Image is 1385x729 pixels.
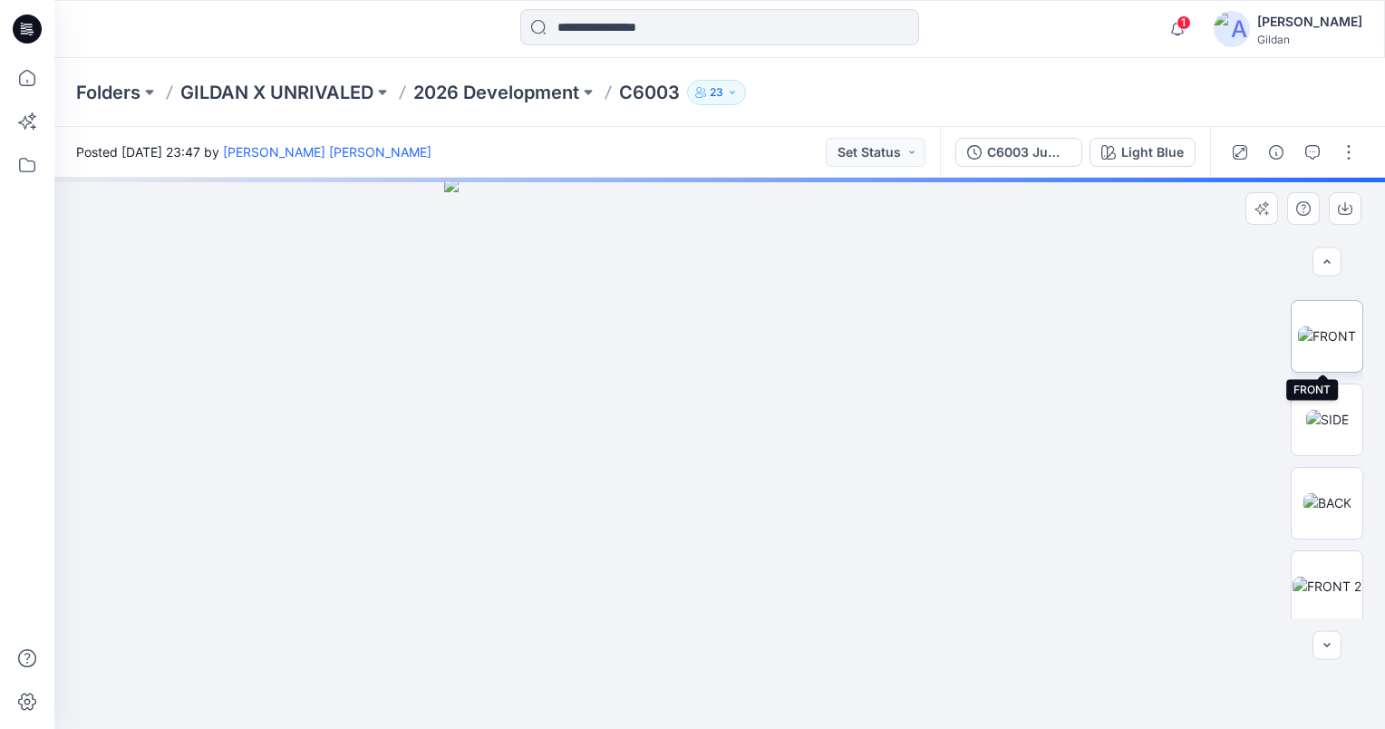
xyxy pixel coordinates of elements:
[1298,326,1356,345] img: FRONT
[1090,138,1196,167] button: Light Blue
[1177,15,1191,30] span: 1
[1257,11,1362,33] div: [PERSON_NAME]
[1262,138,1291,167] button: Details
[1214,11,1250,47] img: avatar
[76,142,431,161] span: Posted [DATE] 23:47 by
[955,138,1082,167] button: C6003 Jump Size Set
[180,80,373,105] a: GILDAN X UNRIVALED
[687,80,746,105] button: 23
[413,80,579,105] a: 2026 Development
[223,144,431,160] a: [PERSON_NAME] [PERSON_NAME]
[1306,410,1349,429] img: SIDE
[76,80,140,105] a: Folders
[619,80,680,105] p: C6003
[1303,493,1351,512] img: BACK
[1257,33,1362,46] div: Gildan
[987,142,1070,162] div: C6003 Jump Size Set
[1121,142,1184,162] div: Light Blue
[1293,577,1361,596] img: FRONT 2
[444,178,995,729] img: eyJhbGciOiJIUzI1NiIsImtpZCI6IjAiLCJzbHQiOiJzZXMiLCJ0eXAiOiJKV1QifQ.eyJkYXRhIjp7InR5cGUiOiJzdG9yYW...
[710,83,723,102] p: 23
